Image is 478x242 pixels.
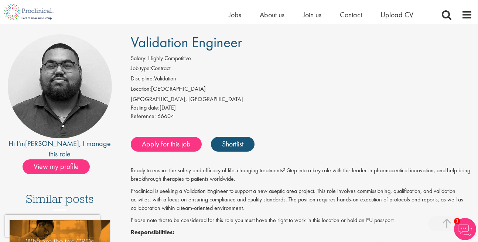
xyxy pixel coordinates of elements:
span: 66604 [157,112,174,120]
span: Posting date: [131,104,160,111]
div: [DATE] [131,104,473,112]
p: Ready to ensure the safety and efficacy of life-changing treatments? Step into a key role with th... [131,166,473,183]
a: Join us [303,10,321,20]
p: Proclinical is seeking a Validation Engineer to support a new aseptic area project. This role inv... [131,187,473,212]
li: [GEOGRAPHIC_DATA] [131,85,473,95]
h3: Similar posts [26,193,94,210]
span: Validation Engineer [131,33,242,52]
div: Hi I'm , I manage this role [6,138,114,159]
a: Upload CV [380,10,413,20]
strong: Responsibilities: [131,228,174,236]
a: Shortlist [211,137,255,152]
p: Please note that to be considered for this role you must have the right to work in this location ... [131,216,473,225]
label: Job type: [131,64,151,73]
img: imeage of recruiter Ashley Bennett [8,34,112,138]
iframe: reCAPTCHA [5,215,100,237]
a: Apply for this job [131,137,202,152]
a: Jobs [229,10,241,20]
span: Highly Competitive [148,54,191,62]
label: Salary: [131,54,147,63]
div: [GEOGRAPHIC_DATA], [GEOGRAPHIC_DATA] [131,95,473,104]
label: Location: [131,85,151,93]
li: Validation [131,75,473,85]
a: About us [260,10,284,20]
span: 1 [454,218,460,224]
span: View my profile [23,159,90,174]
label: Discipline: [131,75,154,83]
a: Contact [340,10,362,20]
img: Chatbot [454,218,476,240]
a: [PERSON_NAME] [25,139,79,148]
a: View my profile [23,161,97,170]
label: Reference: [131,112,156,121]
li: Contract [131,64,473,75]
